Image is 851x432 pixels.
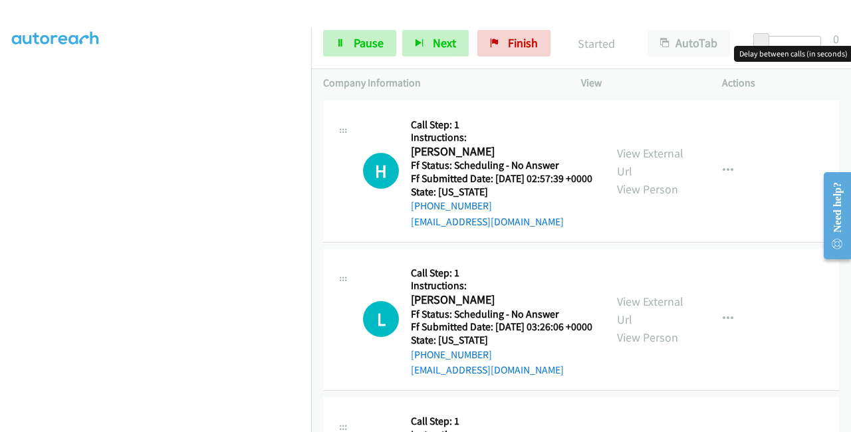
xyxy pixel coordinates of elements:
[411,308,592,321] h5: Ff Status: Scheduling - No Answer
[617,146,683,179] a: View External Url
[411,348,492,361] a: [PHONE_NUMBER]
[411,199,492,212] a: [PHONE_NUMBER]
[813,163,851,269] iframe: Resource Center
[411,215,564,228] a: [EMAIL_ADDRESS][DOMAIN_NAME]
[411,334,592,347] h5: State: [US_STATE]
[354,35,384,51] span: Pause
[411,172,592,185] h5: Ff Submitted Date: [DATE] 02:57:39 +0000
[411,267,592,280] h5: Call Step: 1
[411,185,592,199] h5: State: [US_STATE]
[568,35,624,53] p: Started
[411,415,592,428] h5: Call Step: 1
[617,294,683,327] a: View External Url
[648,30,730,56] button: AutoTab
[402,30,469,56] button: Next
[411,159,592,172] h5: Ff Status: Scheduling - No Answer
[581,75,698,91] p: View
[411,364,564,376] a: [EMAIL_ADDRESS][DOMAIN_NAME]
[323,75,557,91] p: Company Information
[411,144,588,160] h2: [PERSON_NAME]
[433,35,456,51] span: Next
[411,118,592,132] h5: Call Step: 1
[722,75,839,91] p: Actions
[617,330,678,345] a: View Person
[477,30,550,56] a: Finish
[363,301,399,337] div: The call is yet to be attempted
[411,279,592,292] h5: Instructions:
[363,301,399,337] h1: L
[411,320,592,334] h5: Ff Submitted Date: [DATE] 03:26:06 +0000
[508,35,538,51] span: Finish
[363,153,399,189] div: The call is yet to be attempted
[323,30,396,56] a: Pause
[363,153,399,189] h1: H
[411,131,592,144] h5: Instructions:
[833,30,839,48] div: 0
[617,181,678,197] a: View Person
[411,292,588,308] h2: [PERSON_NAME]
